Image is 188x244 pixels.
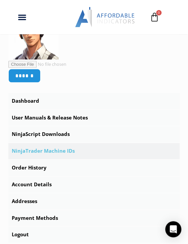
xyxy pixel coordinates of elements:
[13,11,32,24] div: Menu Toggle
[165,221,181,237] div: Open Intercom Messenger
[75,7,135,28] img: LogoAI | Affordable Indicators – NinjaTrader
[156,10,162,15] span: 0
[8,93,180,243] nav: Account pages
[8,227,180,243] a: Logout
[8,177,180,193] a: Account Details
[140,7,169,27] a: 0
[8,110,180,126] a: User Manuals & Release Notes
[8,93,180,109] a: Dashboard
[8,143,180,159] a: NinjaTrader Machine IDs
[8,160,180,176] a: Order History
[8,193,180,209] a: Addresses
[8,210,180,226] a: Payment Methods
[8,126,180,142] a: NinjaScript Downloads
